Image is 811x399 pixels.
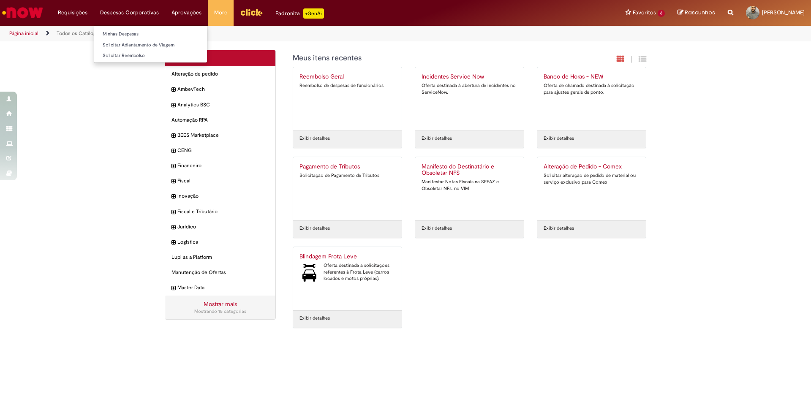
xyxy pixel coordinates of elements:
[544,163,640,170] h2: Alteração de Pedido - Comex
[544,82,640,95] div: Oferta de chamado destinada à solicitação para ajustes gerais de ponto.
[171,117,269,124] span: Automação RPA
[177,239,269,246] span: Logistica
[422,179,517,192] div: Manifestar Notas Fiscais na SEFAZ e Obsoletar NFs. no VIM
[422,73,517,80] h2: Incidentes Service Now
[177,223,269,231] span: Jurídico
[633,8,656,17] span: Favoritos
[165,173,275,189] div: expandir categoria Fiscal Fiscal
[165,188,275,204] div: expandir categoria Inovação Inovação
[58,8,87,17] span: Requisições
[293,247,402,310] a: Blindagem Frota Leve Blindagem Frota Leve Oferta destinada a solicitações referentes à Frota Leve...
[165,158,275,174] div: expandir categoria Financeiro Financeiro
[94,41,207,50] a: Solicitar Adiantamento de Viagem
[177,193,269,200] span: Inovação
[171,239,175,247] i: expandir categoria Logistica
[299,135,330,142] a: Exibir detalhes
[240,6,263,19] img: click_logo_yellow_360x200.png
[171,269,269,276] span: Manutenção de Ofertas
[177,101,269,109] span: Analytics BSC
[762,9,805,16] span: [PERSON_NAME]
[57,30,101,37] a: Todos os Catálogos
[1,4,44,21] img: ServiceNow
[544,135,574,142] a: Exibir detalhes
[171,147,175,155] i: expandir categoria CENG
[171,132,175,140] i: expandir categoria BEES Marketplace
[94,25,207,63] ul: Despesas Corporativas
[100,8,159,17] span: Despesas Corporativas
[177,284,269,291] span: Master Data
[422,82,517,95] div: Oferta destinada à abertura de incidentes no ServiceNow.
[177,86,269,93] span: AmbevTech
[293,54,555,62] h1: {"description":"","title":"Meus itens recentes"} Categoria
[299,172,395,179] div: Solicitação de Pagamento de Tributos
[415,157,524,220] a: Manifesto do Destinatário e Obsoletar NFS Manifestar Notas Fiscais na SEFAZ e Obsoletar NFs. no VIM
[171,71,269,78] span: Alteração de pedido
[544,172,640,185] div: Solicitar alteração de pedido de material ou serviço exclusivo para Comex
[171,86,175,94] i: expandir categoria AmbevTech
[171,8,201,17] span: Aprovações
[537,157,646,220] a: Alteração de Pedido - Comex Solicitar alteração de pedido de material ou serviço exclusivo para C...
[177,132,269,139] span: BEES Marketplace
[171,193,175,201] i: expandir categoria Inovação
[177,208,269,215] span: Fiscal e Tributário
[165,250,275,265] div: Lupi as a Platform
[171,308,269,315] div: Mostrando 15 categorias
[165,143,275,158] div: expandir categoria CENG CENG
[165,112,275,128] div: Automação RPA
[617,55,624,63] i: Exibição em cartão
[415,67,524,130] a: Incidentes Service Now Oferta destinada à abertura de incidentes no ServiceNow.
[658,10,665,17] span: 6
[171,54,269,62] h2: Categorias
[275,8,324,19] div: Padroniza
[165,280,275,296] div: expandir categoria Master Data Master Data
[299,262,319,283] img: Blindagem Frota Leve
[171,284,175,293] i: expandir categoria Master Data
[165,128,275,143] div: expandir categoria BEES Marketplace BEES Marketplace
[631,54,632,64] span: |
[94,51,207,60] a: Solicitar Reembolso
[177,162,269,169] span: Financeiro
[299,262,395,282] div: Oferta destinada a solicitações referentes à Frota Leve (carros locados e motos próprias).
[422,135,452,142] a: Exibir detalhes
[303,8,324,19] p: +GenAi
[171,254,269,261] span: Lupi as a Platform
[299,225,330,232] a: Exibir detalhes
[299,163,395,170] h2: Pagamento de Tributos
[165,265,275,280] div: Manutenção de Ofertas
[537,67,646,130] a: Banco de Horas - NEW Oferta de chamado destinada à solicitação para ajustes gerais de ponto.
[293,157,402,220] a: Pagamento de Tributos Solicitação de Pagamento de Tributos
[165,97,275,113] div: expandir categoria Analytics BSC Analytics BSC
[6,26,534,41] ul: Trilhas de página
[165,234,275,250] div: expandir categoria Logistica Logistica
[165,66,275,296] ul: Categorias
[544,73,640,80] h2: Banco de Horas - NEW
[165,204,275,220] div: expandir categoria Fiscal e Tributário Fiscal e Tributário
[171,101,175,110] i: expandir categoria Analytics BSC
[165,219,275,235] div: expandir categoria Jurídico Jurídico
[299,315,330,322] a: Exibir detalhes
[177,177,269,185] span: Fiscal
[299,73,395,80] h2: Reembolso Geral
[422,163,517,177] h2: Manifesto do Destinatário e Obsoletar NFS
[299,82,395,89] div: Reembolso de despesas de funcionários
[685,8,715,16] span: Rascunhos
[165,81,275,97] div: expandir categoria AmbevTech AmbevTech
[171,208,175,217] i: expandir categoria Fiscal e Tributário
[214,8,227,17] span: More
[9,30,38,37] a: Página inicial
[171,223,175,232] i: expandir categoria Jurídico
[299,253,395,260] h2: Blindagem Frota Leve
[94,30,207,39] a: Minhas Despesas
[678,9,715,17] a: Rascunhos
[171,162,175,171] i: expandir categoria Financeiro
[177,147,269,154] span: CENG
[165,66,275,82] div: Alteração de pedido
[639,55,646,63] i: Exibição de grade
[422,225,452,232] a: Exibir detalhes
[293,67,402,130] a: Reembolso Geral Reembolso de despesas de funcionários
[204,300,237,308] a: Mostrar mais
[544,225,574,232] a: Exibir detalhes
[171,177,175,186] i: expandir categoria Fiscal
